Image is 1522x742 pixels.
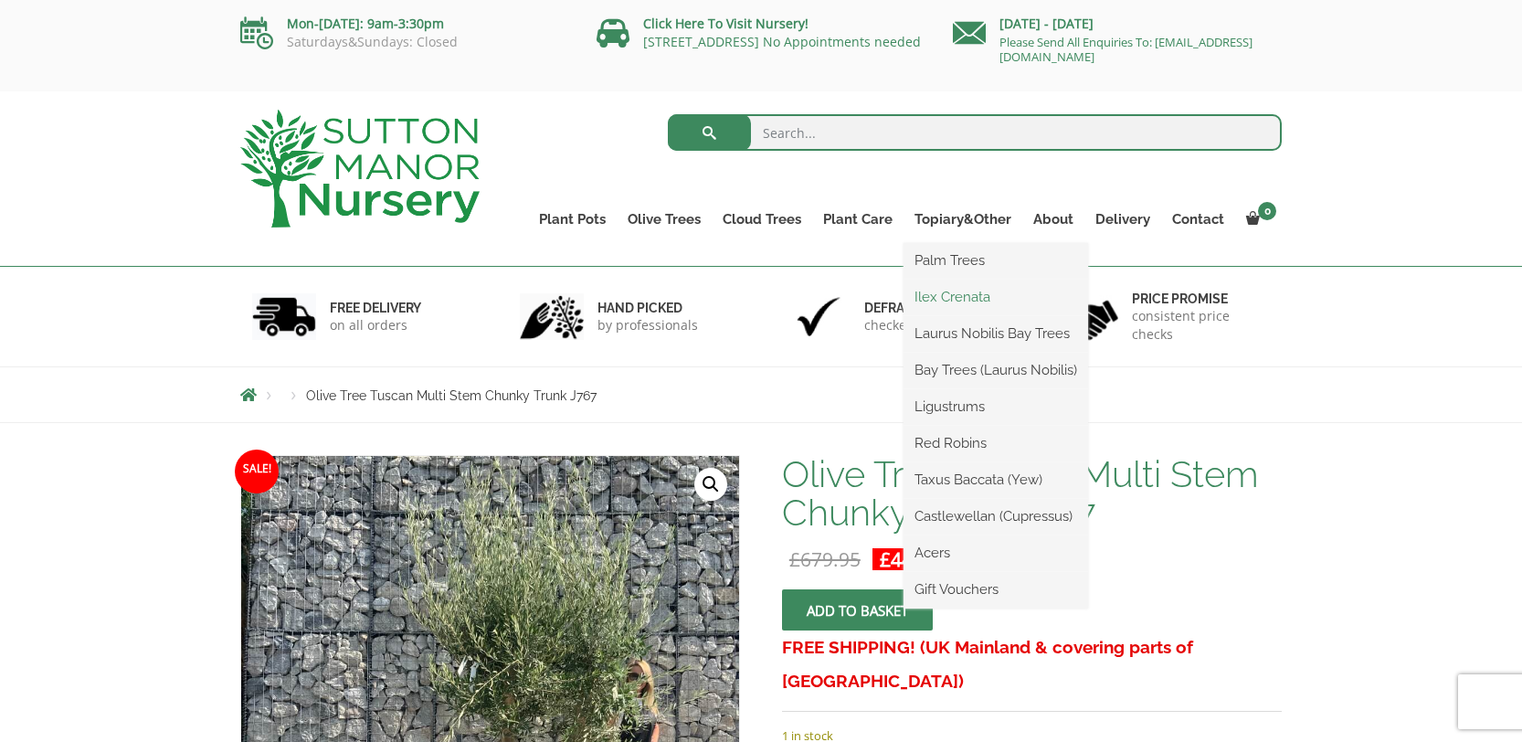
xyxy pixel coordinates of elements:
a: Click Here To Visit Nursery! [643,15,809,32]
span: Sale! [235,450,279,493]
a: Olive Trees [617,207,712,232]
nav: Breadcrumbs [240,387,1282,402]
a: Gift Vouchers [904,576,1088,603]
span: Olive Tree Tuscan Multi Stem Chunky Trunk J767 [306,388,597,403]
a: Cloud Trees [712,207,812,232]
span: 0 [1258,202,1276,220]
button: Add to basket [782,589,933,631]
h6: Price promise [1132,291,1271,307]
h6: FREE DELIVERY [330,300,421,316]
a: Acers [904,539,1088,567]
p: Mon-[DATE]: 9am-3:30pm [240,13,569,35]
h6: hand picked [597,300,698,316]
a: Palm Trees [904,247,1088,274]
a: Bay Trees (Laurus Nobilis) [904,356,1088,384]
h3: FREE SHIPPING! (UK Mainland & covering parts of [GEOGRAPHIC_DATA]) [782,631,1282,698]
h6: Defra approved [864,300,985,316]
a: Red Robins [904,429,1088,457]
a: Delivery [1084,207,1161,232]
a: View full-screen image gallery [694,468,727,501]
span: £ [789,546,800,572]
a: About [1022,207,1084,232]
p: by professionals [597,316,698,334]
p: on all orders [330,316,421,334]
bdi: 679.95 [789,546,861,572]
img: logo [240,110,480,228]
a: Ligustrums [904,393,1088,420]
img: 3.jpg [787,293,851,340]
p: Saturdays&Sundays: Closed [240,35,569,49]
p: checked & Licensed [864,316,985,334]
a: 0 [1235,207,1282,232]
a: Plant Pots [528,207,617,232]
h1: Olive Tree Tuscan Multi Stem Chunky Trunk J767 [782,455,1282,532]
input: Search... [668,114,1283,151]
img: 2.jpg [520,293,584,340]
a: Contact [1161,207,1235,232]
a: Please Send All Enquiries To: [EMAIL_ADDRESS][DOMAIN_NAME] [999,34,1252,65]
a: [STREET_ADDRESS] No Appointments needed [643,33,921,50]
a: Laurus Nobilis Bay Trees [904,320,1088,347]
a: Castlewellan (Cupressus) [904,503,1088,530]
bdi: 444.95 [880,546,951,572]
a: Plant Care [812,207,904,232]
a: Topiary&Other [904,207,1022,232]
a: Taxus Baccata (Yew) [904,466,1088,493]
p: [DATE] - [DATE] [953,13,1282,35]
a: Ilex Crenata [904,283,1088,311]
span: £ [880,546,891,572]
img: 1.jpg [252,293,316,340]
p: consistent price checks [1132,307,1271,344]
